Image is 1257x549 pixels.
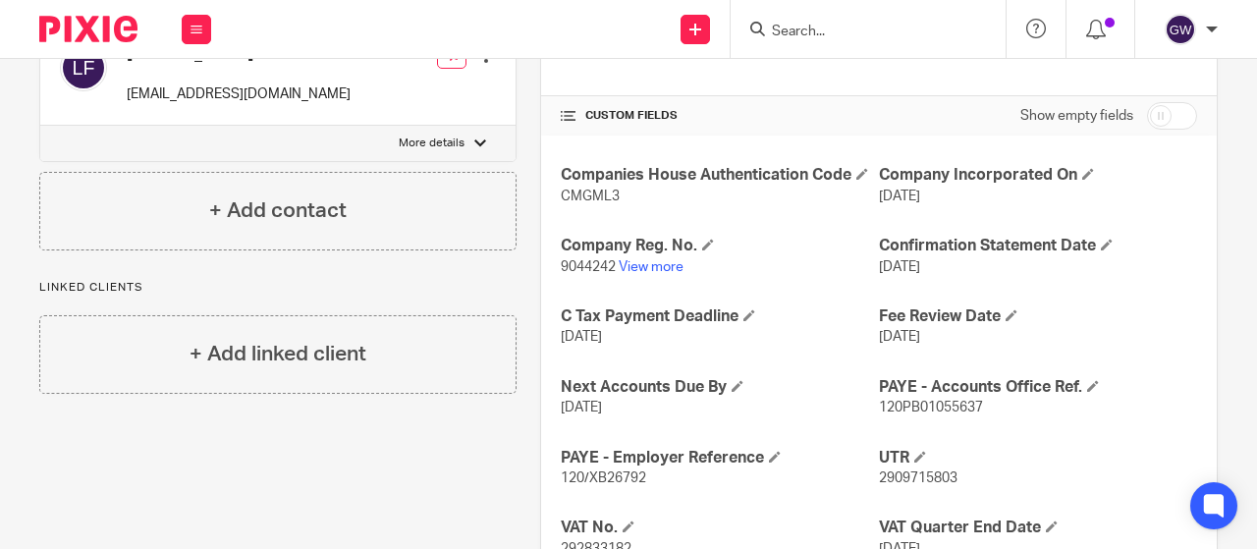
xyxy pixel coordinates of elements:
h4: VAT No. [561,518,879,538]
img: svg%3E [60,44,107,91]
span: [DATE] [879,330,920,344]
h4: VAT Quarter End Date [879,518,1197,538]
h4: PAYE - Accounts Office Ref. [879,377,1197,398]
input: Search [770,24,947,41]
span: 2909715803 [879,471,957,485]
span: 120/XB26792 [561,471,646,485]
span: [DATE] [879,260,920,274]
h4: UTR [879,448,1197,468]
h4: CUSTOM FIELDS [561,108,879,124]
a: View more [619,260,683,274]
img: svg%3E [1165,14,1196,45]
span: CMGML3 [561,190,620,203]
p: [EMAIL_ADDRESS][DOMAIN_NAME] [127,84,351,104]
h4: + Add linked client [190,339,366,369]
h4: Next Accounts Due By [561,377,879,398]
p: More details [399,136,465,151]
span: [DATE] [561,330,602,344]
h4: + Add contact [209,195,347,226]
span: [DATE] [561,401,602,414]
p: Linked clients [39,280,517,296]
h4: Company Incorporated On [879,165,1197,186]
label: Show empty fields [1020,106,1133,126]
h4: Confirmation Statement Date [879,236,1197,256]
h4: Companies House Authentication Code [561,165,879,186]
h4: C Tax Payment Deadline [561,306,879,327]
span: [DATE] [879,190,920,203]
h4: Company Reg. No. [561,236,879,256]
span: 9044242 [561,260,616,274]
span: 120PB01055637 [879,401,983,414]
h4: PAYE - Employer Reference [561,448,879,468]
img: Pixie [39,16,137,42]
h4: Fee Review Date [879,306,1197,327]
